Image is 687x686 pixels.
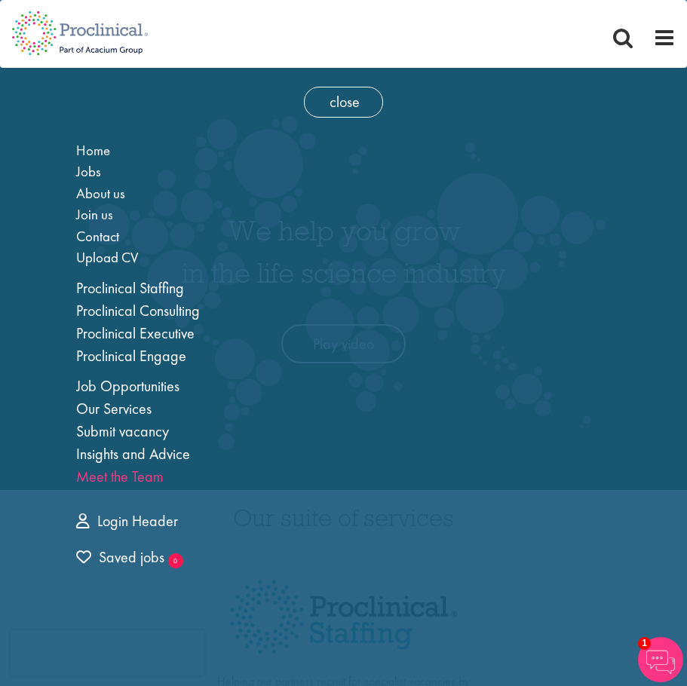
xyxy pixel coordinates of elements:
[76,278,184,298] a: Proclinical Staffing
[76,184,125,203] a: About us
[76,346,186,366] a: Proclinical Engage
[76,205,113,224] a: Join us
[76,248,139,267] a: Upload CV
[76,467,164,486] a: Meet the Team
[76,376,179,396] a: Job Opportunities
[638,637,651,650] span: 1
[76,511,178,531] a: Login Header
[76,547,164,567] span: Saved jobs
[304,87,383,118] span: close
[168,553,183,568] sub: 0
[76,141,110,160] a: Home
[76,323,195,343] a: Proclinical Executive
[76,444,190,464] a: Insights and Advice
[76,399,152,418] a: Our Services
[76,547,164,568] a: trigger for shortlist
[76,301,200,320] a: Proclinical Consulting
[76,227,119,246] a: Contact
[76,421,169,441] a: Submit vacancy
[638,637,683,682] img: Chatbot
[76,162,101,181] a: Jobs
